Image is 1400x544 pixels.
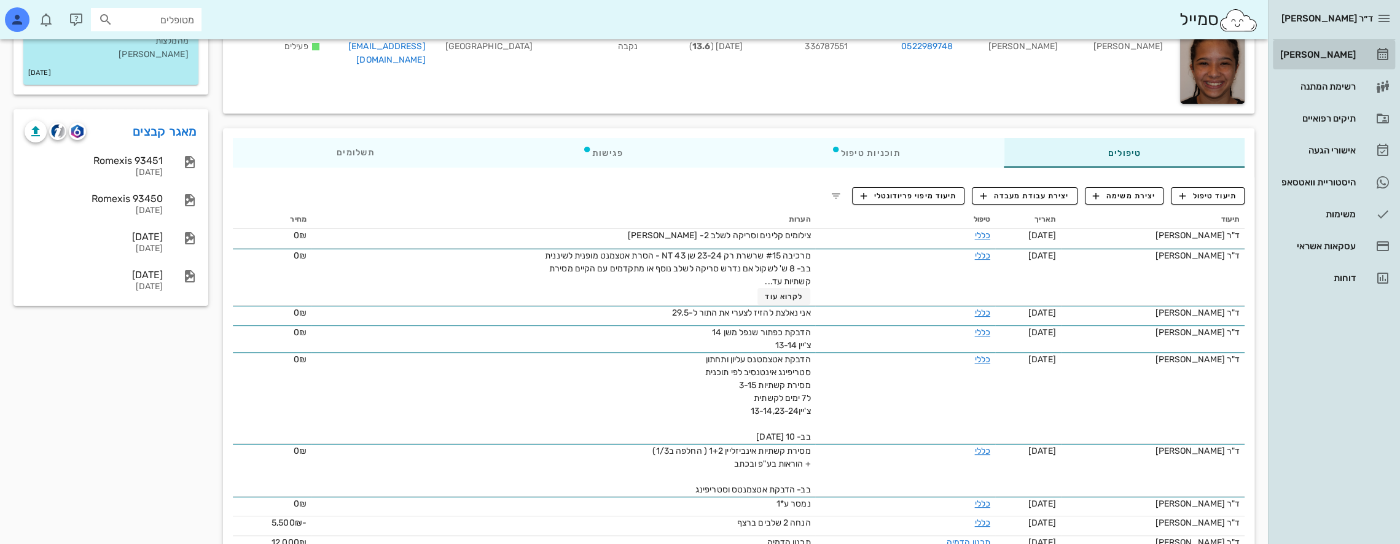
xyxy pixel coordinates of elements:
a: [PERSON_NAME] [1273,40,1395,69]
th: תיעוד [1061,209,1245,229]
a: תיקים רפואיים [1273,104,1395,133]
span: לקרוא עוד [765,292,803,301]
span: פעילים [284,41,308,52]
span: [DATE] ( ) [689,41,743,52]
div: ד"ר [PERSON_NAME] [1066,306,1240,319]
span: 0₪ [294,230,307,241]
span: -5,500₪ [272,518,307,528]
div: [DATE] [25,206,163,216]
span: 0₪ [294,327,307,338]
th: תאריך [995,209,1061,229]
th: מחיר [233,209,311,229]
span: יצירת עבודת מעבדה [980,190,1069,201]
span: [DATE] [1028,354,1056,365]
span: הדבקת אטצמטנס עליון ותחתון סטריפינג אינטנסיב לפי תוכנית מסירת קשתיות 3-15 ל7 ימים לקשתית צ'יין13-... [705,354,811,442]
button: יצירת משימה [1085,187,1164,204]
div: [PERSON_NAME] [1068,23,1173,74]
span: [DATE] [1028,499,1056,509]
div: ד"ר [PERSON_NAME] [1066,229,1240,242]
a: היסטוריית וואטסאפ [1273,168,1395,197]
span: תשלומים [337,149,375,157]
div: Romexis 93450 [25,193,163,204]
button: cliniview logo [49,123,66,140]
button: לקרוא עוד [757,288,811,305]
div: סמייל [1179,7,1258,33]
a: כללי [974,446,990,456]
button: romexis logo [69,123,86,140]
div: ד"ר [PERSON_NAME] [1066,353,1240,366]
div: רשימת המתנה [1278,82,1356,91]
img: romexis logo [71,125,83,138]
a: כללי [974,327,990,338]
div: תיקים רפואיים [1278,114,1356,123]
div: [PERSON_NAME] [963,23,1068,74]
a: כללי [974,251,990,261]
img: cliniview logo [51,124,65,138]
span: מרכיבה #15 שרשרת רק 23-24 שן 43 NT - הסרת אטצמנט מופנית לשיננית בב- 8 ש' לשקול אם נדרש סריקה לשלב... [545,251,810,287]
span: תיעוד טיפול [1179,190,1237,201]
strong: 13.6 [692,41,710,52]
span: אני נאלצת להזיז לצערי את התור ל-29.5 [672,308,811,318]
a: כללי [974,499,990,509]
small: [DATE] [28,66,51,80]
a: כללי [974,308,990,318]
div: [DATE] [25,282,163,292]
span: 0₪ [294,499,307,509]
div: ד"ר [PERSON_NAME] [1066,445,1240,457]
a: [EMAIL_ADDRESS][DOMAIN_NAME] [348,41,426,65]
div: טיפולים [1004,138,1245,168]
a: משימות [1273,200,1395,229]
a: דוחות [1273,263,1395,293]
span: [DATE] [1028,327,1056,338]
span: נמסר ע*1 [776,499,811,509]
img: SmileCloud logo [1218,8,1258,33]
span: 0₪ [294,354,307,365]
div: [PERSON_NAME] [1278,50,1356,60]
p: מהמלצות [PERSON_NAME] [33,34,189,61]
span: הדבקת כפתור שנפל משן 14 צ'יין 13-14 [712,327,810,351]
div: נקבה [542,23,647,74]
div: דוחות [1278,273,1356,283]
div: ד"ר [PERSON_NAME] [1066,516,1240,529]
span: [DATE] [1028,230,1056,241]
span: תיעוד מיפוי פריודונטלי [860,190,956,201]
div: ד"ר [PERSON_NAME] [1066,326,1240,339]
div: משימות [1278,209,1356,219]
div: אישורי הגעה [1278,146,1356,155]
span: 0₪ [294,251,307,261]
a: עסקאות אשראי [1273,231,1395,261]
a: אישורי הגעה [1273,136,1395,165]
span: הנחה 2 שלבים ברצף [737,518,811,528]
span: יצירת משימה [1093,190,1156,201]
button: תיעוד מיפוי פריודונטלי [852,187,965,204]
div: [DATE] [25,168,163,178]
a: רשימת המתנה [1273,72,1395,101]
span: 0₪ [294,308,307,318]
a: כללי [974,354,990,365]
span: 336787551 [805,41,848,52]
span: תג [36,10,44,17]
div: פגישות [478,138,727,168]
button: תיעוד טיפול [1171,187,1245,204]
a: כללי [974,230,990,241]
div: [DATE] [25,244,163,254]
span: ד״ר [PERSON_NAME] [1281,13,1373,24]
span: [DATE] [1028,518,1056,528]
div: [DATE] [25,269,163,281]
div: ד"ר [PERSON_NAME] [1066,249,1240,262]
span: מסירת קשתיות אינביזליין 1+2 ( החלפה ב1/3) + הוראות בע"פ ובכתב בב- הדבקת אטצמנטס וסטריפינג [652,446,810,495]
span: 0₪ [294,446,307,456]
span: [DATE] [1028,308,1056,318]
a: כללי [974,518,990,528]
div: Romexis 93451 [25,155,163,166]
span: [DATE] [1028,251,1056,261]
th: טיפול [815,209,995,229]
span: [DATE] [1028,446,1056,456]
a: 0522989748 [901,40,953,53]
a: מאגר קבצים [133,122,197,141]
th: הערות [311,209,816,229]
span: צילומים קלינים וסריקה לשלב 2- [PERSON_NAME] [628,230,810,241]
div: תוכניות טיפול [727,138,1004,168]
div: עסקאות אשראי [1278,241,1356,251]
div: ד"ר [PERSON_NAME] [1066,497,1240,510]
